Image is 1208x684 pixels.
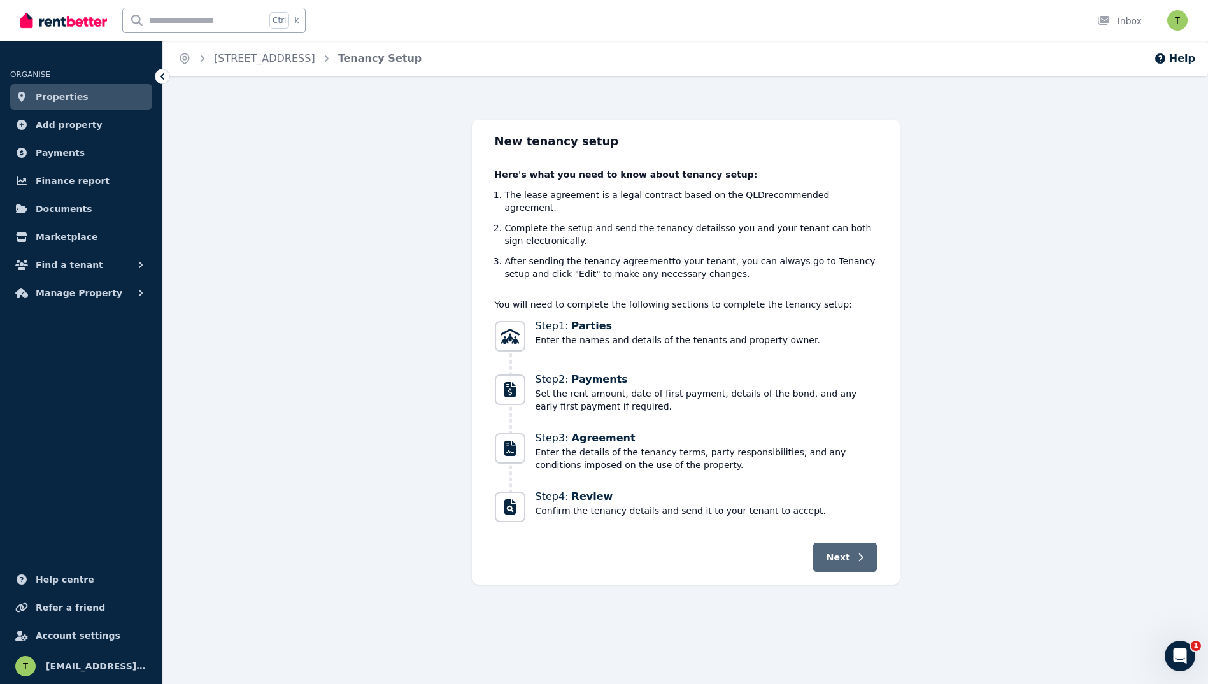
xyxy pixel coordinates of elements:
[536,318,820,334] span: Step 1 :
[36,201,92,217] span: Documents
[505,222,877,247] li: Complete the setup and send the tenancy details so you and your tenant can both sign electronical...
[36,257,103,273] span: Find a tenant
[36,145,85,160] span: Payments
[495,132,877,150] h2: New tenancy setup
[572,320,613,332] span: Parties
[36,572,94,587] span: Help centre
[46,659,147,674] span: [EMAIL_ADDRESS][DOMAIN_NAME]
[1097,15,1142,27] div: Inbox
[495,318,877,525] nav: Progress
[536,446,877,471] span: Enter the details of the tenancy terms, party responsibilities, and any conditions imposed on the...
[827,551,850,564] span: Next
[10,84,152,110] a: Properties
[20,11,107,30] img: RentBetter
[10,196,152,222] a: Documents
[536,504,826,517] span: Confirm the tenancy details and send it to your tenant to accept.
[495,298,877,311] p: You will need to complete the following sections to complete the tenancy setup:
[269,12,289,29] span: Ctrl
[536,387,877,413] span: Set the rent amount, date of first payment, details of the bond, and any early first payment if r...
[1154,51,1195,66] button: Help
[36,628,120,643] span: Account settings
[1191,641,1201,651] span: 1
[294,15,299,25] span: k
[10,168,152,194] a: Finance report
[10,623,152,648] a: Account settings
[1165,641,1195,671] iframe: Intercom live chat
[214,52,315,64] a: [STREET_ADDRESS]
[36,600,105,615] span: Refer a friend
[10,70,50,79] span: ORGANISE
[36,173,110,189] span: Finance report
[813,543,877,572] button: Next
[536,431,877,446] span: Step 3 :
[36,89,89,104] span: Properties
[536,489,826,504] span: Step 4 :
[36,117,103,132] span: Add property
[10,112,152,138] a: Add property
[572,490,613,502] span: Review
[572,373,628,385] span: Payments
[505,255,877,280] li: After sending the tenancy agreement to your tenant, you can always go to Tenancy setup and click ...
[338,51,422,66] span: Tenancy Setup
[10,595,152,620] a: Refer a friend
[163,41,437,76] nav: Breadcrumb
[10,252,152,278] button: Find a tenant
[36,285,122,301] span: Manage Property
[536,334,820,346] span: Enter the names and details of the tenants and property owner.
[10,224,152,250] a: Marketplace
[36,229,97,245] span: Marketplace
[10,140,152,166] a: Payments
[572,432,636,444] span: Agreement
[495,168,877,181] p: Here's what you need to know about tenancy setup:
[10,280,152,306] button: Manage Property
[536,372,877,387] span: Step 2 :
[505,189,877,214] li: The lease agreement is a legal contract based on the QLD recommended agreement.
[10,567,152,592] a: Help centre
[1167,10,1188,31] img: tysonbrown@live.com.au
[15,656,36,676] img: tysonbrown@live.com.au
